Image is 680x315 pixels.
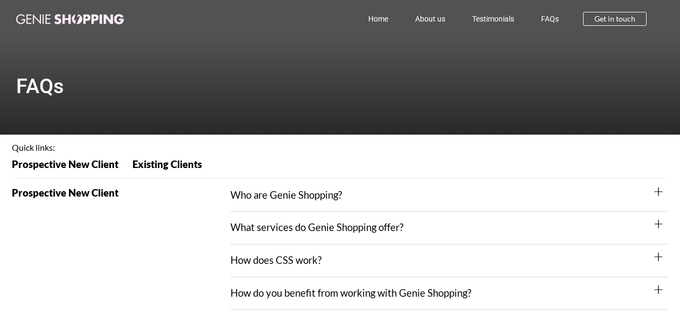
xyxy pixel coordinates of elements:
[402,6,459,31] a: About us
[16,14,124,24] img: genie-shopping-logo
[230,277,668,310] div: How do you benefit from working with Genie Shopping?
[12,143,669,152] h4: Quick links:
[230,244,668,277] div: How does CSS work?
[16,76,664,96] h1: FAQs
[230,287,471,299] a: How do you benefit from working with Genie Shopping?
[132,159,202,170] span: Existing Clients
[12,159,118,170] span: Prospective New Client
[594,15,635,23] span: Get in touch
[230,221,403,233] a: What services do Genie Shopping offer?
[355,6,402,31] a: Home
[583,12,647,26] a: Get in touch
[12,159,125,177] a: Prospective New Client
[230,212,668,244] div: What services do Genie Shopping offer?
[528,6,572,31] a: FAQs
[230,189,342,201] a: Who are Genie Shopping?
[230,254,321,266] a: How does CSS work?
[12,188,231,198] h2: Prospective New Client
[125,159,209,177] a: Existing Clients
[169,6,572,31] nav: Menu
[459,6,528,31] a: Testimonials
[230,179,668,212] div: Who are Genie Shopping?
